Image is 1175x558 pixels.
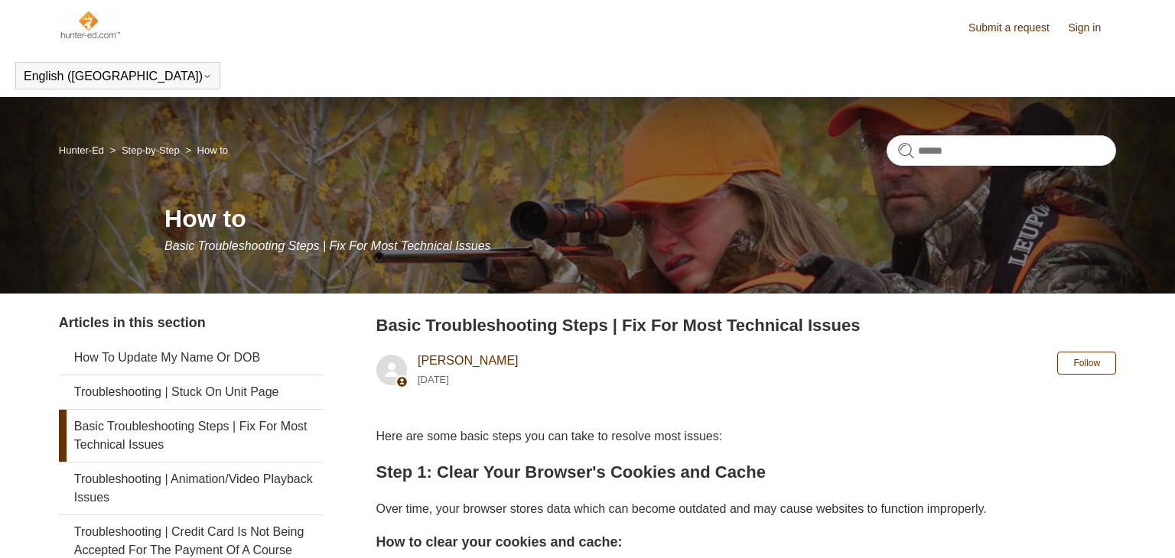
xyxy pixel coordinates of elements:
h3: How to clear your cookies and cache: [376,531,1117,553]
a: Step-by-Step [122,144,180,156]
a: Sign in [1068,20,1116,36]
li: Hunter-Ed [59,144,107,156]
a: [PERSON_NAME] [418,354,519,367]
input: Search [887,135,1116,166]
time: 05/15/2024, 11:19 [418,374,449,385]
h2: Basic Troubleshooting Steps | Fix For Most Technical Issues [376,313,1117,338]
span: Basic Troubleshooting Steps | Fix For Most Technical Issues [164,239,491,252]
h2: Step 1: Clear Your Browser's Cookies and Cache [376,459,1117,485]
button: English ([GEOGRAPHIC_DATA]) [24,70,212,83]
a: Troubleshooting | Animation/Video Playback Issues [59,462,324,514]
li: Step-by-Step [107,144,183,156]
img: Hunter-Ed Help Center home page [59,9,121,40]
p: Here are some basic steps you can take to resolve most issues: [376,427,1117,446]
p: Over time, your browser stores data which can become outdated and may cause websites to function ... [376,499,1117,519]
a: How to [197,144,228,156]
a: Hunter-Ed [59,144,104,156]
li: How to [182,144,228,156]
a: Submit a request [968,20,1065,36]
button: Follow Article [1057,352,1116,375]
h1: How to [164,200,1116,237]
span: Articles in this section [59,315,206,330]
a: Basic Troubleshooting Steps | Fix For Most Technical Issues [59,410,324,462]
a: Troubleshooting | Stuck On Unit Page [59,375,324,409]
a: How To Update My Name Or DOB [59,341,324,375]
